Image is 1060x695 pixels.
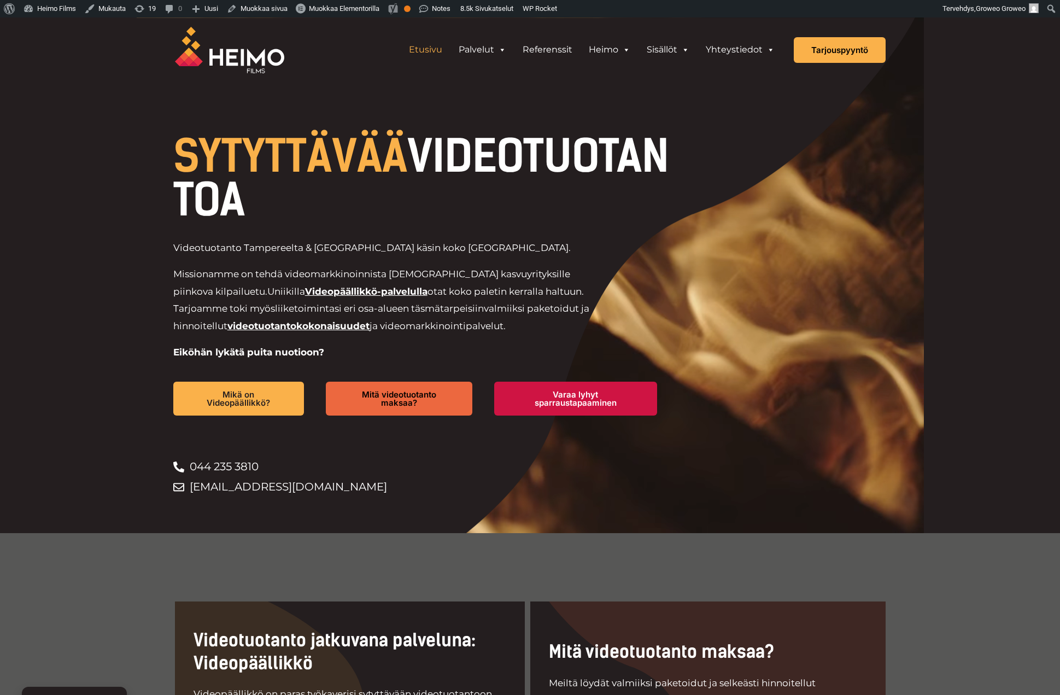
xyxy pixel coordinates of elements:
div: OK [404,5,411,12]
h2: Videotuotanto jatkuvana palveluna: Videopäällikkö [194,629,506,675]
a: Videopäällikkö-palvelulla [305,286,427,297]
a: Yhteystiedot [698,39,783,61]
span: Muokkaa Elementorilla [309,4,379,13]
span: 044 235 3810 [187,457,259,477]
strong: Eiköhän lykätä puita nuotioon? [173,347,324,358]
span: Varaa lyhyt sparraustapaaminen [512,390,640,407]
img: Heimo Filmsin logo [175,27,284,73]
span: [EMAIL_ADDRESS][DOMAIN_NAME] [187,477,387,497]
span: SYTYTTÄVÄÄ [173,130,407,183]
a: Referenssit [514,39,581,61]
p: Videotuotanto Tampereelta & [GEOGRAPHIC_DATA] käsin koko [GEOGRAPHIC_DATA]. [173,240,605,257]
a: 044 235 3810 [173,457,679,477]
a: Sisällöt [639,39,698,61]
a: Mitä videotuotanto maksaa? [326,382,472,416]
a: Mikä on Videopäällikkö? [173,382,304,416]
a: Varaa lyhyt sparraustapaaminen [494,382,657,416]
span: Groweo Groweo [976,4,1026,13]
span: valmiiksi paketoidut ja hinnoitellut [173,303,589,331]
span: ja videomarkkinointipalvelut. [370,320,506,331]
a: Palvelut [450,39,514,61]
span: Mikä on Videopäällikkö? [191,390,287,407]
span: liiketoimintasi eri osa-alueen täsmätarpeisiin [275,303,484,314]
span: Mitä videotuotanto maksaa? [343,390,454,407]
a: videotuotantokokonaisuudet [227,320,370,331]
h2: Mitä videotuotanto maksaa? [549,641,867,664]
span: Uniikilla [267,286,305,297]
aside: Header Widget 1 [395,39,788,61]
p: Missionamme on tehdä videomarkkinoinnista [DEMOGRAPHIC_DATA] kasvuyrityksille piinkova kilpailuetu. [173,266,605,335]
h1: VIDEOTUOTANTOA [173,135,679,222]
a: Etusivu [401,39,450,61]
a: Tarjouspyyntö [794,37,886,63]
a: Heimo [581,39,639,61]
a: [EMAIL_ADDRESS][DOMAIN_NAME] [173,477,679,497]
